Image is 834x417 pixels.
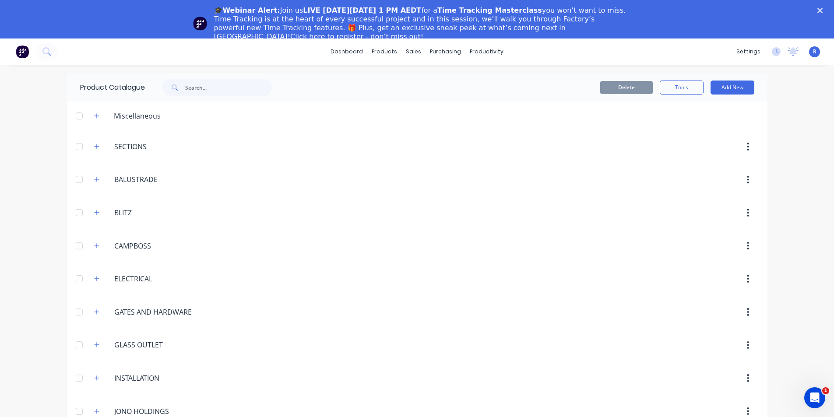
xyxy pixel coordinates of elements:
span: 1 [822,387,829,394]
input: Enter category name [114,406,218,417]
span: R [813,48,816,56]
b: Time Tracking Masterclass [437,6,542,14]
input: Enter category name [114,340,218,350]
input: Enter category name [114,141,218,152]
div: settings [732,45,765,58]
img: Profile image for Team [193,17,207,31]
input: Enter category name [114,373,218,383]
input: Enter category name [114,174,218,185]
div: Product Catalogue [67,74,145,102]
div: products [367,45,401,58]
input: Enter category name [114,307,218,317]
iframe: Intercom live chat [804,387,825,408]
input: Enter category name [114,207,218,218]
input: Enter category name [114,273,218,284]
div: Miscellaneous [107,111,168,121]
b: LIVE [DATE][DATE] 1 PM AEDT [303,6,421,14]
button: Add New [711,81,754,95]
input: Search... [185,79,272,96]
a: dashboard [326,45,367,58]
div: Close [817,8,826,13]
a: Click here to register - don’t miss out! [290,32,423,41]
button: Delete [600,81,653,94]
button: Tools [660,81,704,95]
div: sales [401,45,426,58]
div: productivity [465,45,508,58]
div: Join us for a you won’t want to miss. Time Tracking is at the heart of every successful project a... [214,6,627,41]
img: Factory [16,45,29,58]
input: Enter category name [114,241,218,251]
div: purchasing [426,45,465,58]
b: 🎓Webinar Alert: [214,6,280,14]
